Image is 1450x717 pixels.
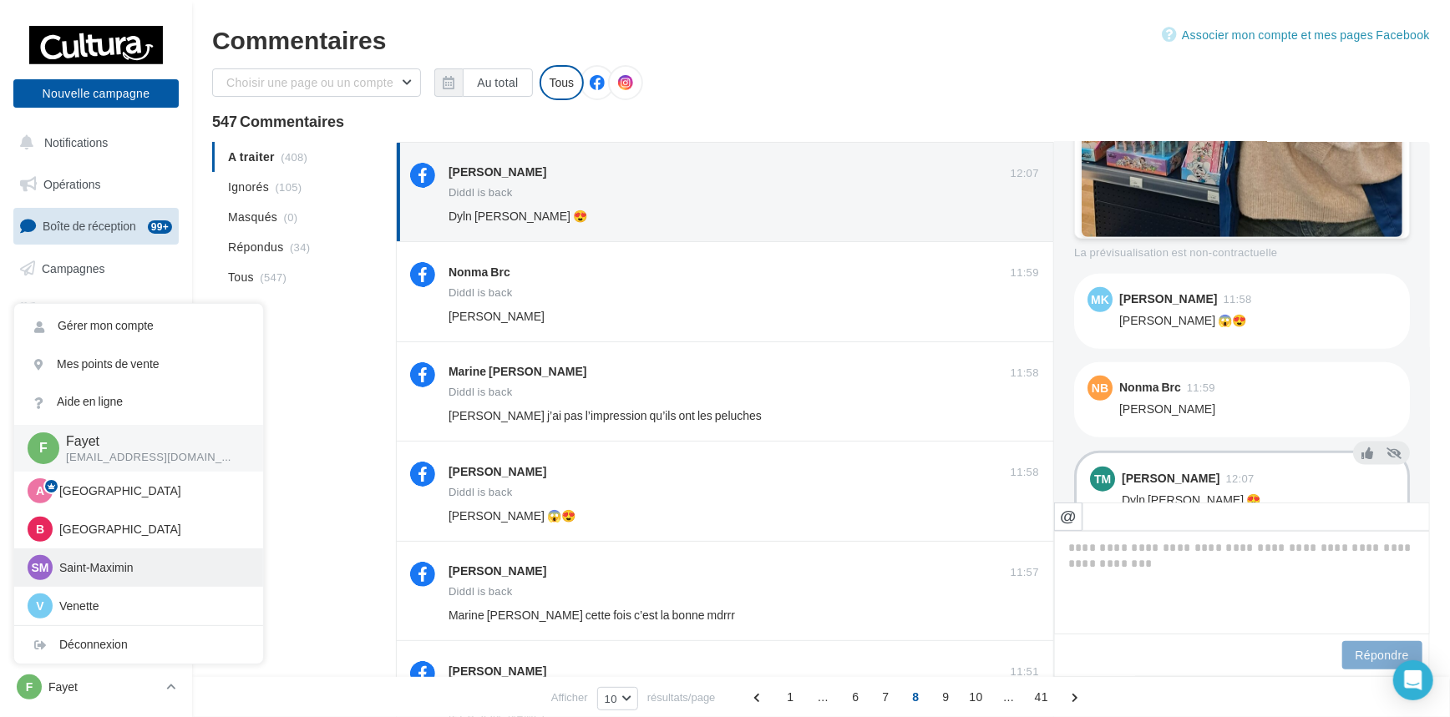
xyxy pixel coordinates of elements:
div: Open Intercom Messenger [1393,660,1433,700]
div: La prévisualisation est non-contractuelle [1074,239,1410,260]
span: Campagnes [42,261,105,275]
span: 11:58 [1011,366,1039,381]
span: 6 [843,684,869,710]
button: Notifications [10,125,175,160]
span: A [36,482,44,499]
span: NB [1092,380,1108,396]
div: Diddl is back [449,287,513,298]
span: 11:58 [1011,465,1039,480]
span: 11:58 [1223,294,1251,305]
span: Notifications [44,135,108,149]
span: SM [32,559,49,576]
button: Répondre [1342,641,1422,669]
span: 10 [605,692,617,705]
i: @ [1060,508,1077,523]
span: ... [996,684,1022,710]
button: @ [1054,502,1082,531]
p: [GEOGRAPHIC_DATA] [59,482,243,499]
span: résultats/page [647,689,716,705]
div: Nonma Brc [449,264,510,280]
a: Mes points de vente [14,346,263,383]
div: 547 Commentaires [212,114,1430,129]
span: Opérations [43,177,100,191]
a: Opérations [10,167,182,202]
span: 12:07 [1225,473,1254,484]
span: 11:59 [1187,382,1215,393]
span: (105) [276,180,302,194]
span: [PERSON_NAME] [449,309,545,323]
span: (547) [260,270,286,284]
div: Diddl is back [449,187,513,198]
button: 10 [597,687,638,710]
span: 7 [873,684,900,710]
a: Gérer mon compte [14,307,263,345]
span: [PERSON_NAME] j’ai pas l’impression qu’ils ont les peluches [449,408,762,422]
span: Marine [PERSON_NAME] cette fois c’est la bonne mdrrr [449,608,735,622]
div: [PERSON_NAME] [1119,293,1217,305]
div: Commentaires [212,27,1430,52]
span: ... [810,684,837,710]
span: TM [1094,471,1111,487]
div: Déconnexion [14,626,263,664]
p: Saint-Maximin [59,559,243,576]
div: Diddl is back [449,586,513,597]
div: Tous [540,65,585,100]
a: F Fayet [13,671,179,703]
div: [PERSON_NAME] [1119,401,1397,417]
div: Nonma Brc [1119,381,1181,393]
span: F [39,438,48,457]
p: Fayet [48,679,160,695]
div: Marine [PERSON_NAME] [449,363,587,380]
span: (34) [290,240,310,254]
div: Diddl is back [449,487,513,497]
button: Choisir une page ou un compte [212,68,421,97]
span: [PERSON_NAME] 😱😍 [449,508,575,523]
span: 11:57 [1011,565,1039,580]
span: 11:59 [1011,265,1039,280]
div: [PERSON_NAME] [449,563,546,579]
div: [PERSON_NAME] [449,663,546,679]
p: Venette [59,598,243,614]
span: 41 [1028,684,1055,710]
span: V [36,598,43,614]
button: Au total [434,68,532,97]
span: 12:07 [1011,166,1039,181]
span: F [26,679,33,695]
span: Ignorés [228,179,269,195]
span: 9 [933,684,960,710]
span: Boîte de réception [43,219,136,233]
div: [PERSON_NAME] [449,463,546,480]
a: Boîte de réception99+ [10,208,182,244]
span: Dyln [PERSON_NAME] 😍 [449,209,587,223]
a: Médiathèque [10,293,182,328]
a: Calendrier [10,334,182,369]
div: [PERSON_NAME] [1122,472,1219,484]
button: Au total [463,68,532,97]
span: MK [1091,291,1109,308]
span: Afficher [551,689,588,705]
div: [PERSON_NAME] [449,164,546,180]
span: Masqués [228,209,277,225]
a: Aide en ligne [14,383,263,421]
span: 8 [903,684,930,710]
span: 11:51 [1011,664,1039,679]
button: Nouvelle campagne [13,79,179,108]
div: Diddl is back [449,386,513,397]
span: B [36,521,44,538]
span: 1 [778,684,804,710]
span: 10 [963,684,990,710]
span: (0) [284,210,298,224]
span: Répondus [228,239,284,255]
div: 99+ [148,220,172,234]
span: Tous [228,269,254,285]
div: Dyln [PERSON_NAME] 😍 [1122,492,1394,508]
p: [EMAIL_ADDRESS][DOMAIN_NAME] [66,450,236,465]
a: Associer mon compte et mes pages Facebook [1162,25,1430,45]
span: Choisir une page ou un compte [226,75,393,89]
p: [GEOGRAPHIC_DATA] [59,521,243,538]
p: Fayet [66,432,236,451]
a: Campagnes [10,251,182,286]
div: [PERSON_NAME] 😱😍 [1119,312,1397,329]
